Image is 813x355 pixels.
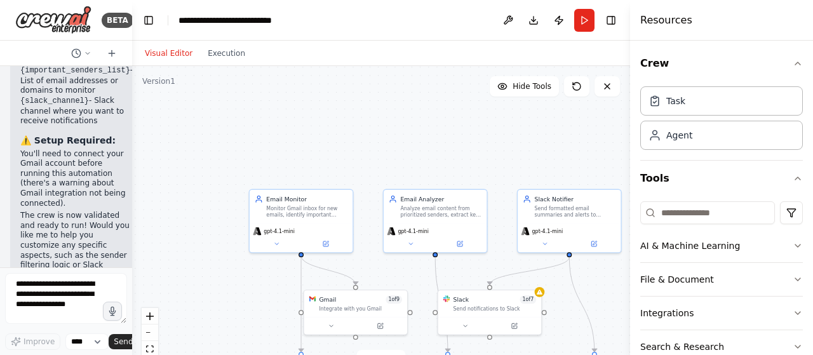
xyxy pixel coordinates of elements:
span: Hide Tools [513,81,551,91]
span: Improve [24,337,55,347]
div: Slack NotifierSend formatted email summaries and alerts to designated Slack channels with appropr... [517,189,622,253]
button: Open in side panel [490,321,538,331]
button: Open in side panel [356,321,404,331]
button: Open in side panel [570,239,618,249]
button: zoom in [142,308,158,325]
span: Number of enabled actions [520,295,537,304]
div: Send notifications to Slack [454,305,537,312]
nav: breadcrumb [178,14,298,27]
div: Slack Notifier [535,195,616,203]
g: Edge from e3c9a569-48c1-491d-8d87-52d999713f51 to 3474e805-df8c-420e-adee-84a38d08b647 [485,257,574,285]
img: Logo [15,6,91,34]
button: Open in side panel [302,239,349,249]
g: Edge from e3c9a569-48c1-491d-8d87-52d999713f51 to 4d37a21b-8d27-4fa3-bd2d-4901ad7f9b12 [565,257,599,352]
span: gpt-4.1-mini [264,228,295,235]
button: Crew [640,46,803,81]
button: Integrations [640,297,803,330]
img: Gmail [309,295,316,302]
h4: Resources [640,13,692,28]
button: Start a new chat [102,46,122,61]
button: Click to speak your automation idea [103,302,122,321]
button: Improve [5,333,60,350]
button: Send [109,334,148,349]
div: Task [666,95,685,107]
div: Analyze email content from prioritized senders, extract key information, and create concise summa... [400,205,481,218]
div: GmailGmail1of9Integrate with you Gmail [303,290,408,335]
button: zoom out [142,325,158,341]
div: Send formatted email summaries and alerts to designated Slack channels with appropriate urgency i... [535,205,616,218]
div: SlackSlack1of7Send notifications to Slack [437,290,542,335]
button: Hide left sidebar [140,11,158,29]
button: AI & Machine Learning [640,229,803,262]
g: Edge from 1cc8f6c2-3de3-4695-820e-f2484bcbc9c0 to 328ac850-4aee-42ab-925e-c634edd02bb6 [431,257,452,352]
g: Edge from 63fd344c-12e2-4f4c-9e0b-5c486f1a77d8 to ad86a02e-1e19-47e5-a422-9bdb57a0209a [297,255,359,285]
button: Visual Editor [137,46,200,61]
span: Send [114,337,133,347]
button: Switch to previous chat [66,46,97,61]
div: Gmail [319,295,336,304]
div: Email AnalyzerAnalyze email content from prioritized senders, extract key information, and create... [383,189,488,253]
code: {important_senders_list} [20,66,130,75]
button: Tools [640,161,803,196]
div: Email MonitorMonitor Gmail inbox for new emails, identify important senders, and extract relevant... [249,189,354,253]
button: Execution [200,46,253,61]
button: Hide Tools [490,76,559,97]
div: Monitor Gmail inbox for new emails, identify important senders, and extract relevant email conten... [266,205,347,218]
button: Open in side panel [436,239,484,249]
code: {slack_channel} [20,97,89,105]
g: Edge from 63fd344c-12e2-4f4c-9e0b-5c486f1a77d8 to ed33873f-8d88-438d-a9e7-e2ddd8ae219b [297,255,305,352]
button: File & Document [640,263,803,296]
div: Crew [640,81,803,160]
span: gpt-4.1-mini [532,228,563,235]
li: - List of email addresses or domains to monitor [20,65,133,96]
div: Email Monitor [266,195,347,203]
strong: ⚠️ Setup Required: [20,135,116,145]
button: Hide right sidebar [602,11,620,29]
div: Version 1 [142,76,175,86]
img: Slack [443,295,450,302]
div: BETA [102,13,133,28]
div: Agent [666,129,692,142]
span: gpt-4.1-mini [398,228,429,235]
span: Number of enabled actions [386,295,402,304]
p: You'll need to connect your Gmail account before running this automation (there's a warning about... [20,149,133,209]
div: Email Analyzer [400,195,481,203]
div: Slack [454,295,469,304]
li: - Slack channel where you want to receive notifications [20,96,133,126]
p: The crew is now validated and ready to run! Would you like me to help you customize any specific ... [20,211,133,280]
div: Integrate with you Gmail [319,305,402,312]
